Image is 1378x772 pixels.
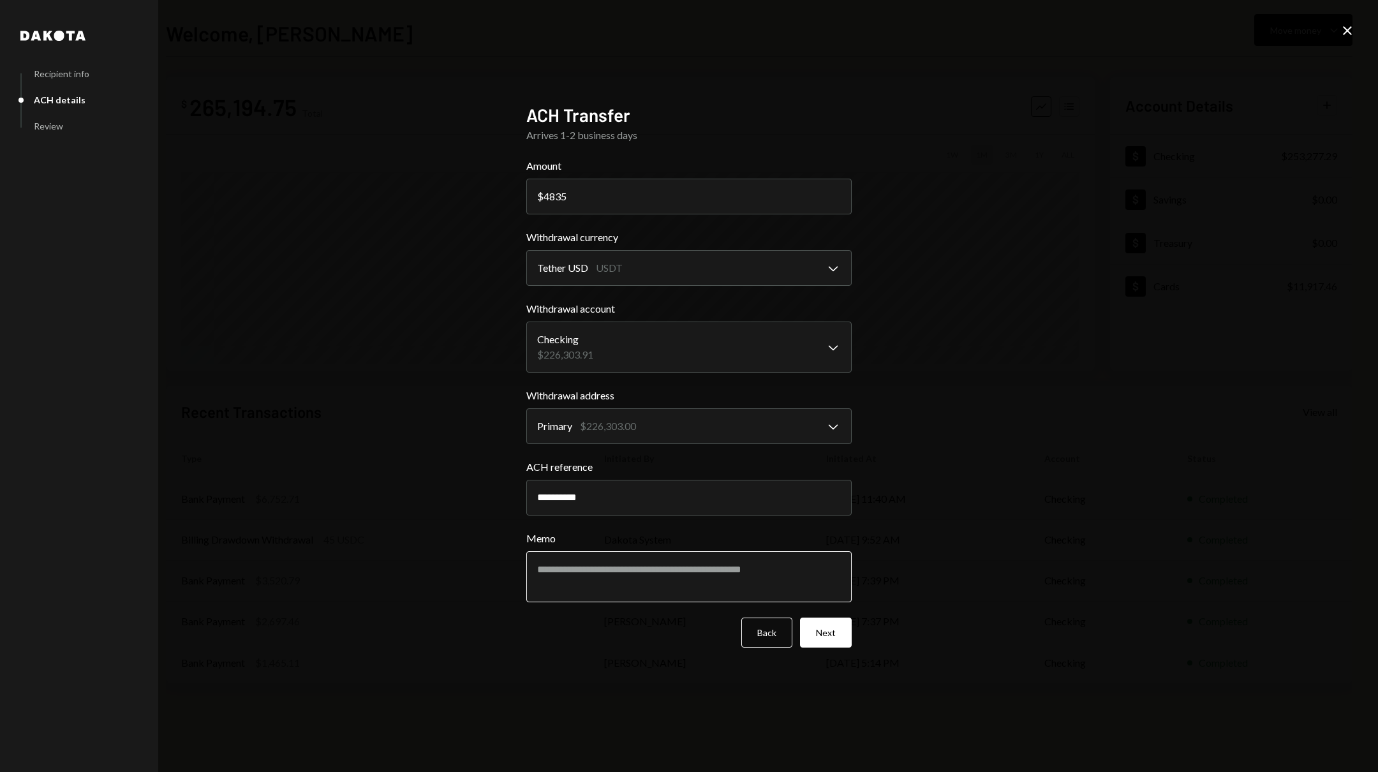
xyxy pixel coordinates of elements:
label: ACH reference [526,459,852,475]
label: Withdrawal currency [526,230,852,245]
div: ACH details [34,94,85,105]
button: Withdrawal account [526,322,852,373]
div: Recipient info [34,68,89,79]
input: 0.00 [526,179,852,214]
button: Withdrawal currency [526,250,852,286]
label: Withdrawal account [526,301,852,316]
div: Arrives 1-2 business days [526,128,852,143]
button: Back [741,618,792,648]
button: Withdrawal address [526,408,852,444]
label: Withdrawal address [526,388,852,403]
label: Memo [526,531,852,546]
h2: ACH Transfer [526,103,852,128]
button: Next [800,618,852,648]
div: Review [34,121,63,131]
label: Amount [526,158,852,174]
div: USDT [596,260,623,276]
div: $226,303.00 [580,419,636,434]
div: $ [537,190,544,202]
